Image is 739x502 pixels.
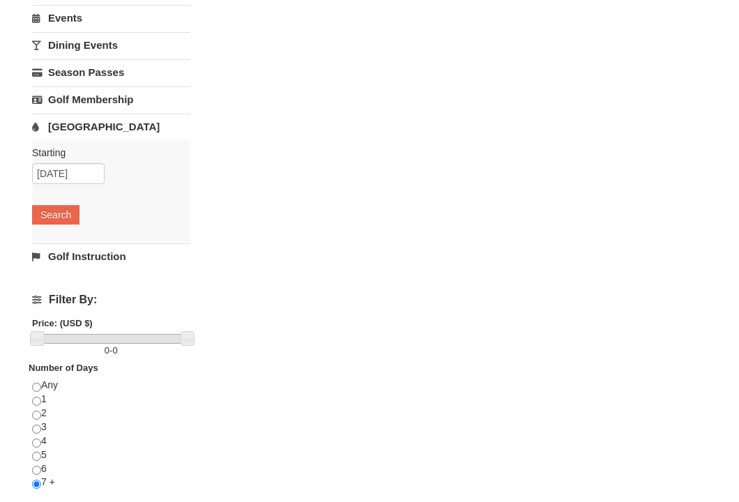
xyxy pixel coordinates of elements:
[32,32,190,58] a: Dining Events
[32,344,190,358] label: -
[32,243,190,269] a: Golf Instruction
[32,205,79,225] button: Search
[32,114,190,139] a: [GEOGRAPHIC_DATA]
[112,345,117,356] span: 0
[105,345,109,356] span: 0
[32,5,190,31] a: Events
[32,59,190,85] a: Season Passes
[32,318,93,328] strong: Price: (USD $)
[32,86,190,112] a: Golf Membership
[29,363,98,373] strong: Number of Days
[32,294,190,306] h4: Filter By:
[32,146,180,160] label: Starting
